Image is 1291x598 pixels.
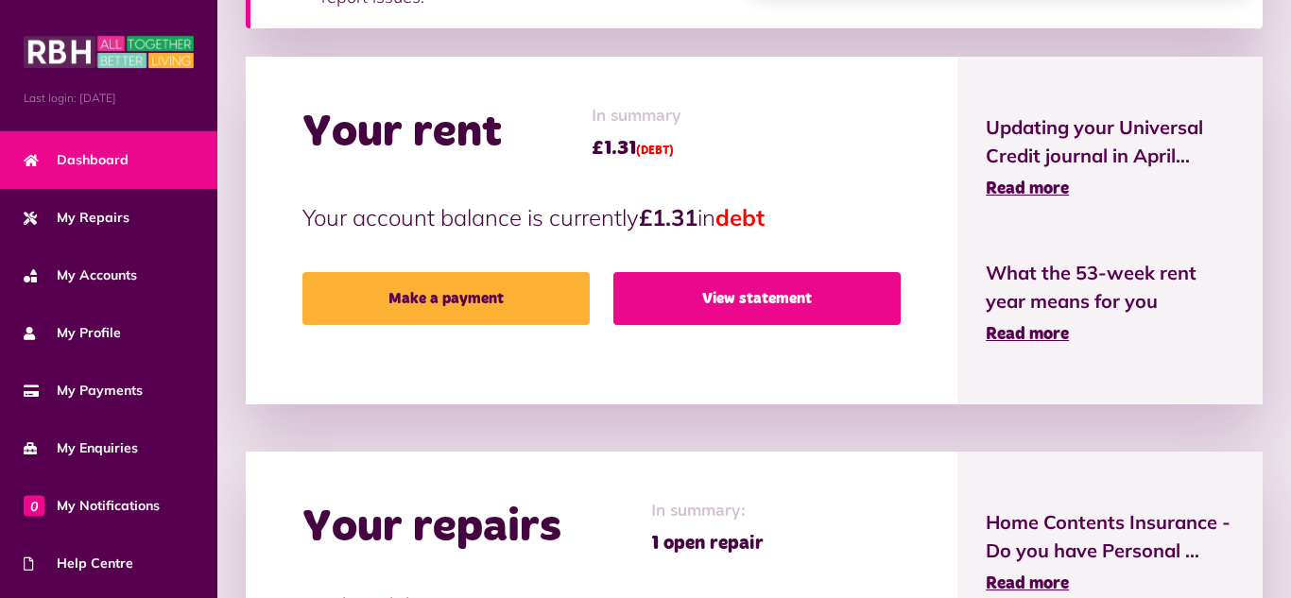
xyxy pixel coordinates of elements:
strong: £1.31 [639,203,697,231]
span: In summary [592,104,681,129]
span: What the 53-week rent year means for you [986,259,1234,316]
h2: Your repairs [302,501,561,555]
span: (DEBT) [636,145,674,157]
a: Updating your Universal Credit journal in April... Read more [986,113,1234,202]
a: Home Contents Insurance - Do you have Personal ... Read more [986,508,1234,597]
span: My Payments [24,381,143,401]
span: Help Centre [24,554,133,573]
span: Home Contents Insurance - Do you have Personal ... [986,508,1234,565]
span: Read more [986,575,1069,592]
span: 1 open repair [651,529,764,557]
span: Updating your Universal Credit journal in April... [986,113,1234,170]
span: Read more [986,326,1069,343]
img: MyRBH [24,33,194,71]
span: 0 [24,495,44,516]
p: Your account balance is currently in [302,200,901,234]
span: £1.31 [592,134,681,162]
span: Dashboard [24,150,129,170]
span: In summary: [651,499,764,524]
span: My Profile [24,323,121,343]
h2: Your rent [302,106,502,161]
a: What the 53-week rent year means for you Read more [986,259,1234,348]
span: My Enquiries [24,438,138,458]
span: debt [715,203,765,231]
span: My Repairs [24,208,129,228]
a: View statement [613,272,901,325]
span: Read more [986,180,1069,197]
a: Make a payment [302,272,590,325]
span: My Notifications [24,496,160,516]
span: My Accounts [24,265,137,285]
span: Last login: [DATE] [24,90,194,107]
